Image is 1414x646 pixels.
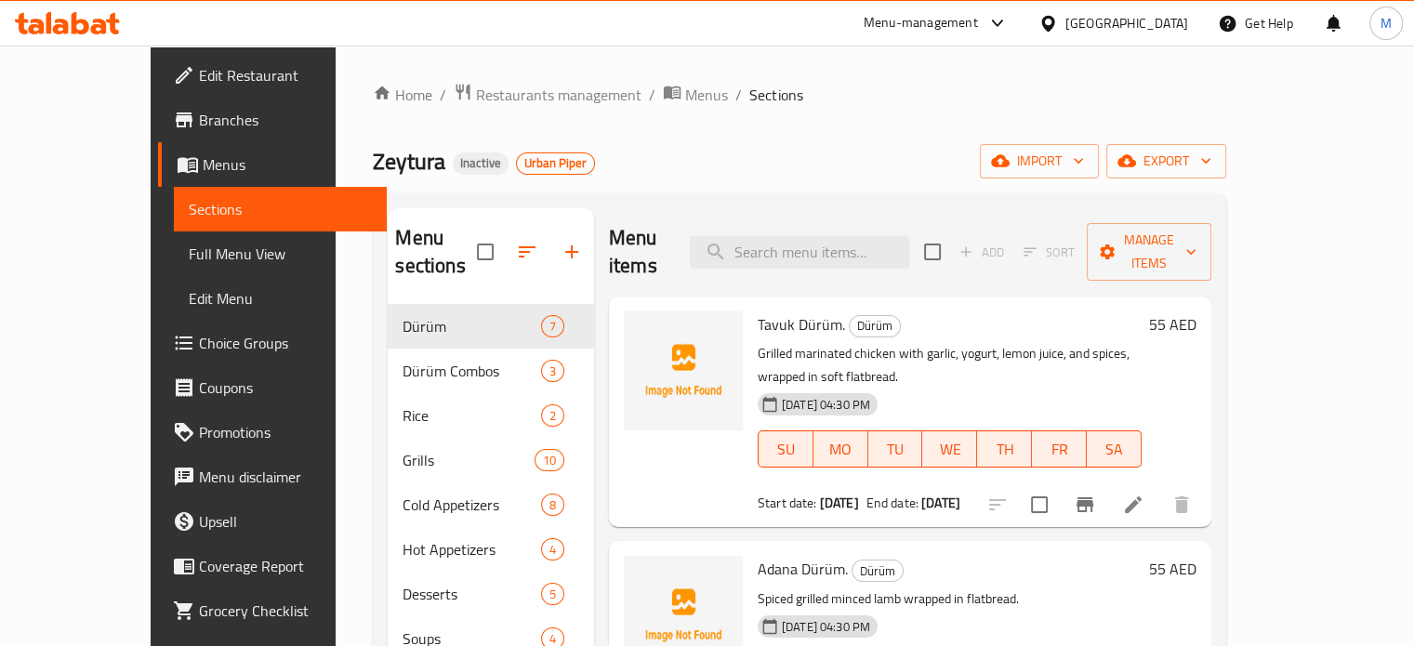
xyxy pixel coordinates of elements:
span: FR [1039,436,1079,463]
span: Select section [913,232,952,271]
button: Manage items [1087,223,1211,281]
span: SA [1094,436,1134,463]
a: Choice Groups [158,321,387,365]
span: M [1381,13,1392,33]
a: Menus [663,83,728,107]
span: Rice [403,404,540,427]
span: 7 [542,318,563,336]
button: FR [1032,430,1087,468]
span: TH [985,436,1024,463]
li: / [649,84,655,106]
span: Urban Piper [517,155,594,171]
a: Edit Restaurant [158,53,387,98]
div: Hot Appetizers4 [388,527,593,572]
div: [GEOGRAPHIC_DATA] [1065,13,1188,33]
p: Grilled marinated chicken with garlic, yogurt, lemon juice, and spices, wrapped in soft flatbread. [758,342,1142,389]
div: Cold Appetizers [403,494,540,516]
span: [DATE] 04:30 PM [774,618,878,636]
span: Add item [952,238,1011,267]
div: Dürüm7 [388,304,593,349]
span: export [1121,150,1211,173]
nav: breadcrumb [373,83,1226,107]
div: items [541,360,564,382]
a: Sections [174,187,387,231]
h6: 55 AED [1149,311,1196,337]
input: search [690,236,909,269]
h2: Menu sections [395,224,476,280]
a: Restaurants management [454,83,641,107]
button: TH [977,430,1032,468]
span: WE [930,436,970,463]
span: Dürüm [403,315,540,337]
img: Tavuk Dürüm. [624,311,743,430]
div: Dürüm Combos [403,360,540,382]
div: items [541,538,564,560]
button: SA [1087,430,1142,468]
a: Grocery Checklist [158,588,387,633]
span: Coupons [199,376,372,399]
span: Menu disclaimer [199,466,372,488]
span: Inactive [453,155,509,171]
li: / [735,84,742,106]
button: import [980,144,1099,178]
a: Promotions [158,410,387,455]
span: Menus [685,84,728,106]
span: Manage items [1102,229,1196,275]
a: Upsell [158,499,387,544]
div: items [541,583,564,605]
span: Zeytura [373,140,445,182]
span: Desserts [403,583,540,605]
span: Grocery Checklist [199,600,372,622]
span: Restaurants management [476,84,641,106]
span: 3 [542,363,563,380]
span: Edit Restaurant [199,64,372,86]
span: 4 [542,541,563,559]
span: Sort sections [505,230,549,274]
button: TU [868,430,923,468]
span: SU [766,436,806,463]
span: Hot Appetizers [403,538,540,560]
div: Cold Appetizers8 [388,482,593,527]
a: Menu disclaimer [158,455,387,499]
span: Dürüm [852,560,903,582]
span: Choice Groups [199,332,372,354]
div: Desserts5 [388,572,593,616]
a: Full Menu View [174,231,387,276]
a: Home [373,84,432,106]
a: Coverage Report [158,544,387,588]
span: import [995,150,1084,173]
span: Grills [403,449,534,471]
div: items [535,449,564,471]
span: Full Menu View [189,243,372,265]
span: 2 [542,407,563,425]
span: Promotions [199,421,372,443]
span: Coverage Report [199,555,372,577]
span: 10 [535,452,563,469]
span: Select all sections [466,232,505,271]
div: Dürüm Combos3 [388,349,593,393]
span: 5 [542,586,563,603]
a: Coupons [158,365,387,410]
span: [DATE] 04:30 PM [774,396,878,414]
div: Dürüm [852,560,904,582]
span: Sections [749,84,802,106]
li: / [440,84,446,106]
div: Menu-management [864,12,978,34]
a: Menus [158,142,387,187]
div: items [541,315,564,337]
span: Select section first [1011,238,1087,267]
span: TU [876,436,916,463]
div: Rice2 [388,393,593,438]
b: [DATE] [820,491,859,515]
span: Branches [199,109,372,131]
div: Inactive [453,152,509,175]
div: Grills10 [388,438,593,482]
h6: 55 AED [1149,556,1196,582]
button: MO [813,430,868,468]
b: [DATE] [921,491,960,515]
button: delete [1159,482,1204,527]
span: End date: [866,491,918,515]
